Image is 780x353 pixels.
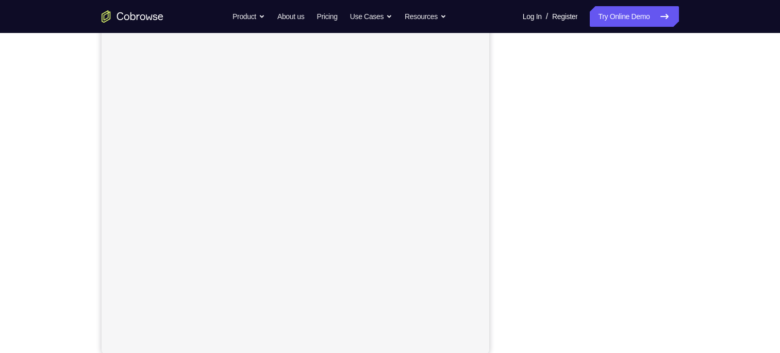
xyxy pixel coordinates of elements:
[552,6,577,27] a: Register
[350,6,392,27] button: Use Cases
[277,6,304,27] a: About us
[102,10,163,23] a: Go to the home page
[317,6,337,27] a: Pricing
[233,6,265,27] button: Product
[590,6,678,27] a: Try Online Demo
[523,6,542,27] a: Log In
[405,6,446,27] button: Resources
[546,10,548,23] span: /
